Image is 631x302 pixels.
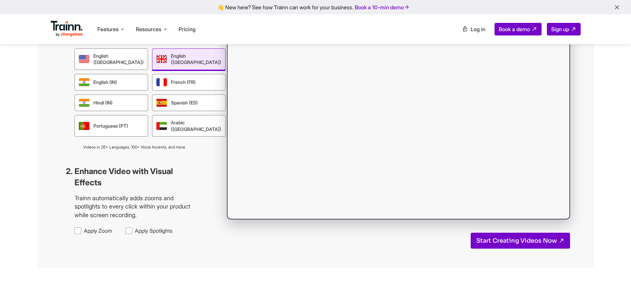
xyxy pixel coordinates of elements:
span: Features [97,26,119,33]
img: indian english | Trainn [79,78,89,86]
h3: Enhance Video with Visual Effects [75,166,194,188]
div: Arabic ([GEOGRAPHIC_DATA]) [152,115,226,137]
a: Book a 10-min demo [353,3,411,12]
div: Spanish (ES) [152,94,226,111]
img: portugese | Trainn [79,122,89,130]
img: Trainn Logo [51,21,83,37]
span: Book a demo [499,26,530,32]
div: English (IN) [75,74,148,91]
p: Videos in 25+ Languages, 100+ Voice Accents, and more [75,145,194,150]
img: french | Trainn [156,78,167,86]
p: Trainn automatically adds zooms and spotlights to every click within your product while screen re... [75,194,194,219]
span: Resources [136,26,161,33]
a: Start Creating Videos Now [471,233,570,249]
img: spanish | Trainn [156,99,167,107]
div: Hindi (IN) [75,94,148,111]
span: Log in [471,26,485,32]
a: Sign up [547,23,581,35]
img: uk english | Trainn [156,55,167,63]
div: 👋 New here? See how Trainn can work for your business. [4,4,627,10]
div: Portuguese (PT) [75,115,148,137]
span: Apply Zoom [84,227,112,234]
div: French (FR) [152,74,226,91]
span: Apply Spotlights [135,227,173,234]
span: Sign up [551,26,569,32]
img: arabic | Trainn [156,122,167,130]
img: hindi | Trainn [79,99,89,107]
div: English ([GEOGRAPHIC_DATA]) [75,48,148,70]
iframe: Chat Widget [598,270,631,302]
a: Book a demo [495,23,542,35]
img: us english | Trainn [79,55,89,63]
a: Log in [458,23,489,35]
a: Pricing [179,26,195,32]
div: English ([GEOGRAPHIC_DATA]) [152,48,226,70]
